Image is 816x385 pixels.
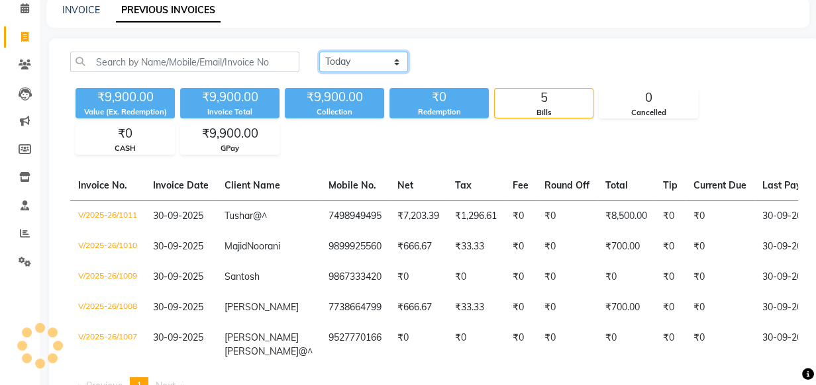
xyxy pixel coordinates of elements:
td: ₹0 [536,292,597,323]
td: ₹700.00 [597,292,655,323]
div: Redemption [389,107,489,118]
span: 30-09-2025 [153,301,203,313]
div: ₹9,900.00 [76,88,175,107]
span: 30-09-2025 [153,271,203,282]
div: CASH [76,143,174,154]
td: ₹0 [655,262,686,292]
td: ₹0 [655,323,686,366]
div: ₹9,900.00 [180,88,280,107]
td: ₹8,500.00 [597,200,655,232]
span: Fee [513,179,529,191]
td: ₹0 [447,323,505,366]
div: ₹9,900.00 [285,88,384,107]
div: GPay [181,143,279,154]
td: ₹0 [536,262,597,292]
span: Santosh [225,271,260,282]
td: ₹0 [655,232,686,262]
div: ₹9,900.00 [181,124,279,143]
span: 30-09-2025 [153,240,203,252]
td: ₹666.67 [389,232,447,262]
span: Round Off [544,179,589,191]
span: @^ [253,210,267,222]
div: Collection [285,107,384,118]
td: ₹33.33 [447,232,505,262]
td: ₹0 [597,323,655,366]
td: 9867333420 [321,262,389,292]
span: 30-09-2025 [153,331,203,343]
div: Value (Ex. Redemption) [76,107,175,118]
span: 30-09-2025 [153,210,203,222]
div: ₹0 [76,124,174,143]
span: [PERSON_NAME]@^ [225,345,313,357]
td: ₹0 [389,262,447,292]
td: ₹0 [389,323,447,366]
td: ₹0 [686,232,754,262]
span: Tax [455,179,472,191]
span: Invoice No. [78,179,127,191]
td: ₹0 [505,262,536,292]
span: Tip [663,179,678,191]
td: V/2025-26/1008 [70,292,145,323]
div: 0 [599,89,697,107]
span: Tushar [225,210,253,222]
td: ₹0 [686,292,754,323]
td: ₹666.67 [389,292,447,323]
td: ₹0 [686,262,754,292]
td: ₹700.00 [597,232,655,262]
td: 7498949495 [321,200,389,232]
td: ₹0 [597,262,655,292]
td: ₹0 [655,292,686,323]
td: ₹0 [505,292,536,323]
td: ₹7,203.39 [389,200,447,232]
div: Bills [495,107,593,118]
div: 5 [495,89,593,107]
td: 7738664799 [321,292,389,323]
td: ₹0 [447,262,505,292]
span: Net [397,179,413,191]
span: Mobile No. [329,179,376,191]
td: ₹0 [536,232,597,262]
td: V/2025-26/1009 [70,262,145,292]
td: ₹0 [686,323,754,366]
a: INVOICE [62,4,100,16]
td: ₹0 [505,200,536,232]
span: Noorani [247,240,280,252]
span: Invoice Date [153,179,209,191]
td: ₹0 [505,323,536,366]
span: Majid [225,240,247,252]
td: ₹0 [505,232,536,262]
div: ₹0 [389,88,489,107]
span: Current Due [693,179,746,191]
td: ₹0 [655,200,686,232]
span: [PERSON_NAME] [225,301,299,313]
td: ₹33.33 [447,292,505,323]
td: 9899925560 [321,232,389,262]
td: V/2025-26/1010 [70,232,145,262]
td: V/2025-26/1011 [70,200,145,232]
td: V/2025-26/1007 [70,323,145,366]
input: Search by Name/Mobile/Email/Invoice No [70,52,299,72]
div: Cancelled [599,107,697,118]
td: ₹1,296.61 [447,200,505,232]
span: Client Name [225,179,280,191]
td: 9527770166 [321,323,389,366]
td: ₹0 [536,200,597,232]
td: ₹0 [536,323,597,366]
span: [PERSON_NAME] [225,331,299,343]
div: Invoice Total [180,107,280,118]
span: Total [605,179,628,191]
td: ₹0 [686,200,754,232]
